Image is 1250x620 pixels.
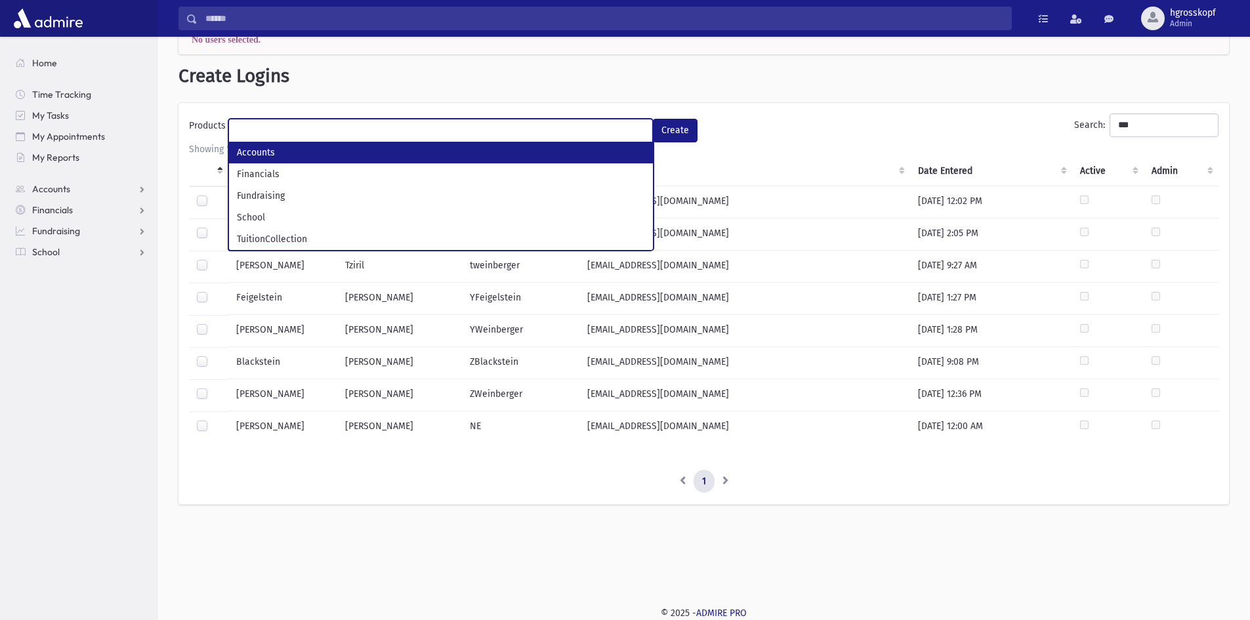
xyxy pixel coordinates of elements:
span: hgrosskopf [1170,8,1216,18]
td: [DATE] 1:28 PM [910,315,1072,347]
li: Financials [229,163,653,185]
span: Fundraising [32,225,80,237]
td: [DATE] 9:08 PM [910,347,1072,379]
td: [EMAIL_ADDRESS][DOMAIN_NAME] [579,347,910,379]
td: [DATE] 1:27 PM [910,283,1072,315]
button: Create [653,119,698,142]
span: My Reports [32,152,79,163]
span: Admin [1170,18,1216,29]
th: Date Entered : activate to sort column ascending [910,156,1072,186]
a: Financials [5,199,157,220]
td: [PERSON_NAME] [228,315,337,347]
td: tweinberger [462,251,580,283]
td: [PERSON_NAME] [228,251,337,283]
td: [DATE] 2:05 PM [910,218,1072,251]
td: [EMAIL_ADDRESS][DOMAIN_NAME] [579,379,910,411]
td: [EMAIL_ADDRESS][DOMAIN_NAME] [579,218,910,251]
th: EMail : activate to sort column ascending [579,156,910,186]
td: [EMAIL_ADDRESS][DOMAIN_NAME] [579,315,910,347]
span: Time Tracking [32,89,91,100]
li: School [229,207,653,228]
td: [DATE] 12:00 AM [910,411,1072,444]
td: [PERSON_NAME] [337,283,461,315]
span: School [32,246,60,258]
div: Showing 1 to 8 of 8 entries (filtered from 110 total entries) [189,142,1219,156]
input: Search: [1110,114,1219,137]
div: © 2025 - [178,606,1229,620]
a: My Reports [5,147,157,168]
td: [PERSON_NAME] [337,411,461,444]
td: [PERSON_NAME] [228,379,337,411]
img: AdmirePro [10,5,86,31]
span: My Tasks [32,110,69,121]
h1: Create Logins [178,65,1229,87]
span: Financials [32,204,73,216]
a: ADMIRE PRO [696,608,747,619]
td: [DATE] 9:27 AM [910,251,1072,283]
a: Time Tracking [5,84,157,105]
td: Blackstein [228,347,337,379]
td: [DATE] 12:02 PM [910,186,1072,218]
li: Accounts [229,142,653,163]
td: NE [462,411,580,444]
td: Feigelstein [228,283,337,315]
td: [PERSON_NAME] [337,315,461,347]
a: Home [5,52,157,73]
label: Search: [1074,114,1219,137]
li: Fundraising [229,185,653,207]
span: My Appointments [32,131,105,142]
a: Fundraising [5,220,157,241]
th: : activate to sort column descending [189,156,228,186]
a: 1 [694,470,715,493]
span: Home [32,57,57,69]
td: [EMAIL_ADDRESS][DOMAIN_NAME] [579,411,910,444]
td: [DATE] 12:36 PM [910,379,1072,411]
td: [EMAIL_ADDRESS][DOMAIN_NAME] [579,283,910,315]
td: ZWeinberger [462,379,580,411]
td: YFeigelstein [462,283,580,315]
a: School [5,241,157,262]
span: No users selected. [192,35,260,44]
td: [PERSON_NAME] [337,347,461,379]
a: My Tasks [5,105,157,126]
td: ZBlackstein [462,347,580,379]
td: [PERSON_NAME] [228,411,337,444]
label: Products [189,119,228,137]
a: My Appointments [5,126,157,147]
td: [EMAIL_ADDRESS][DOMAIN_NAME] [579,251,910,283]
td: [EMAIL_ADDRESS][DOMAIN_NAME] [579,186,910,218]
td: YWeinberger [462,315,580,347]
td: Tziril [337,251,461,283]
input: Search [198,7,1011,30]
td: [PERSON_NAME] [337,379,461,411]
th: Active : activate to sort column ascending [1072,156,1144,186]
a: Accounts [5,178,157,199]
th: Admin : activate to sort column ascending [1144,156,1219,186]
span: Accounts [32,183,70,195]
li: TuitionCollection [229,228,653,250]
